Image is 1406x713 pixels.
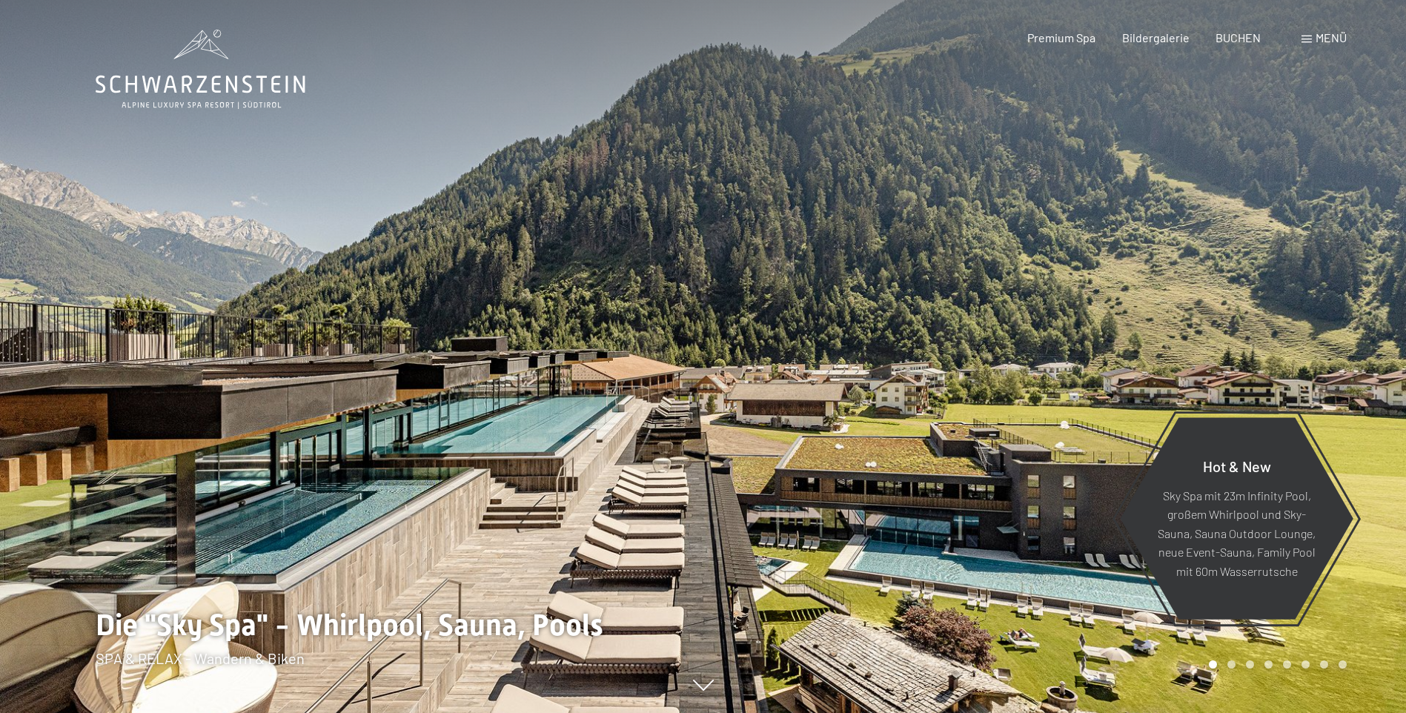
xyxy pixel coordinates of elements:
div: Carousel Pagination [1204,660,1347,669]
span: Menü [1316,30,1347,44]
div: Carousel Page 3 [1246,660,1254,669]
div: Carousel Page 8 [1339,660,1347,669]
a: Premium Spa [1027,30,1095,44]
a: Bildergalerie [1122,30,1190,44]
div: Carousel Page 5 [1283,660,1291,669]
a: BUCHEN [1216,30,1261,44]
a: Hot & New Sky Spa mit 23m Infinity Pool, großem Whirlpool und Sky-Sauna, Sauna Outdoor Lounge, ne... [1119,417,1354,620]
div: Carousel Page 7 [1320,660,1328,669]
div: Carousel Page 6 [1301,660,1310,669]
div: Carousel Page 2 [1227,660,1236,669]
div: Carousel Page 4 [1264,660,1273,669]
div: Carousel Page 1 (Current Slide) [1209,660,1217,669]
p: Sky Spa mit 23m Infinity Pool, großem Whirlpool und Sky-Sauna, Sauna Outdoor Lounge, neue Event-S... [1156,485,1317,580]
span: Hot & New [1203,457,1271,474]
